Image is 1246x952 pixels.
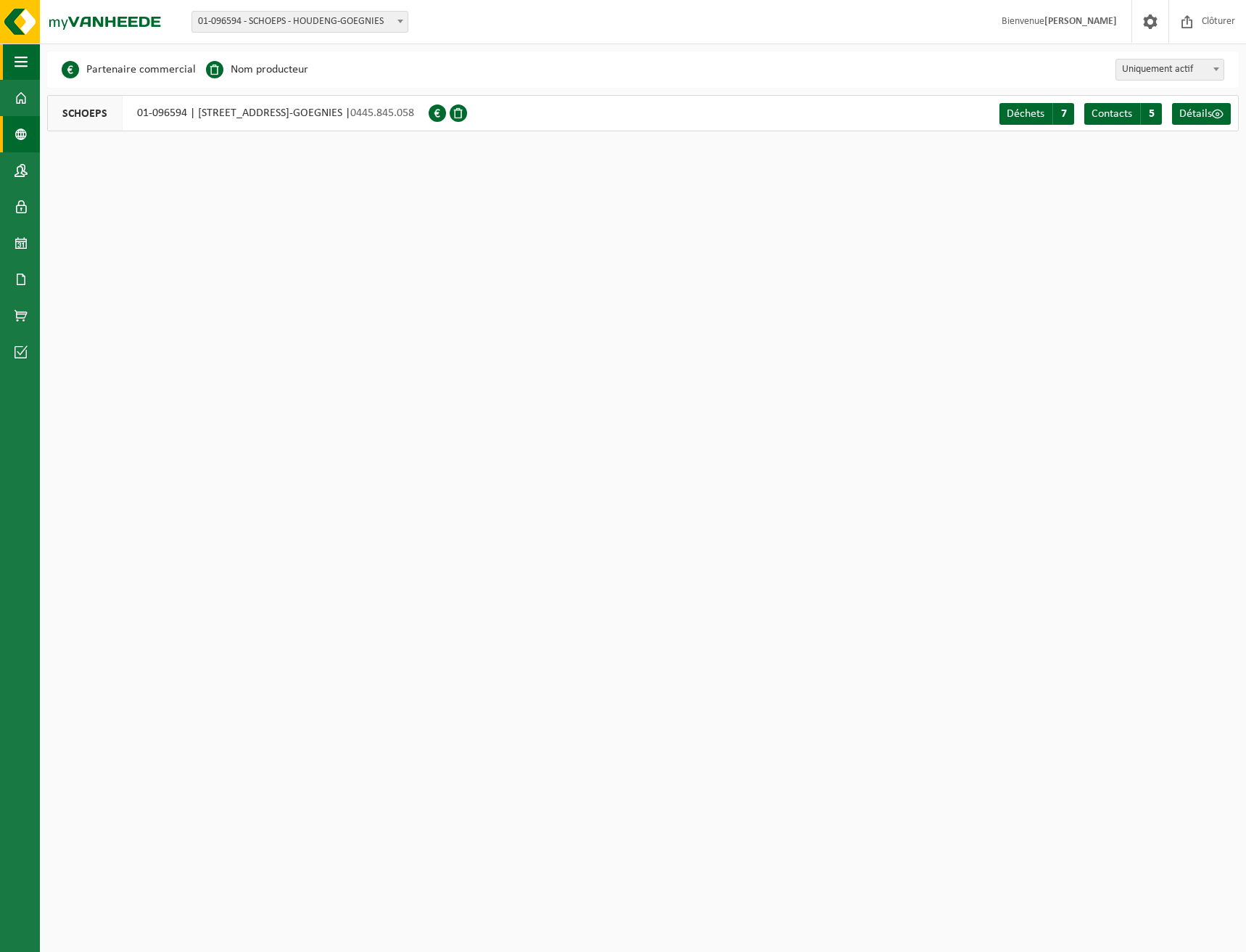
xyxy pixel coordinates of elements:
span: 0445.845.058 [350,107,414,119]
a: Déchets 7 [999,103,1074,125]
span: Uniquement actif [1116,59,1224,80]
a: Détails [1172,103,1231,125]
span: Détails [1179,108,1212,120]
span: SCHOEPS [48,96,123,131]
span: Contacts [1092,108,1132,120]
span: 7 [1052,103,1074,125]
strong: [PERSON_NAME] [1044,16,1117,27]
span: 5 [1140,103,1162,125]
span: 01-096594 - SCHOEPS - HOUDENG-GOEGNIES [191,11,408,33]
span: 01-096594 - SCHOEPS - HOUDENG-GOEGNIES [192,12,408,32]
span: Déchets [1007,108,1044,120]
a: Contacts 5 [1084,103,1162,125]
span: Uniquement actif [1115,59,1224,81]
li: Nom producteur [206,59,308,81]
div: 01-096594 | [STREET_ADDRESS]-GOEGNIES | [47,95,429,131]
li: Partenaire commercial [62,59,196,81]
